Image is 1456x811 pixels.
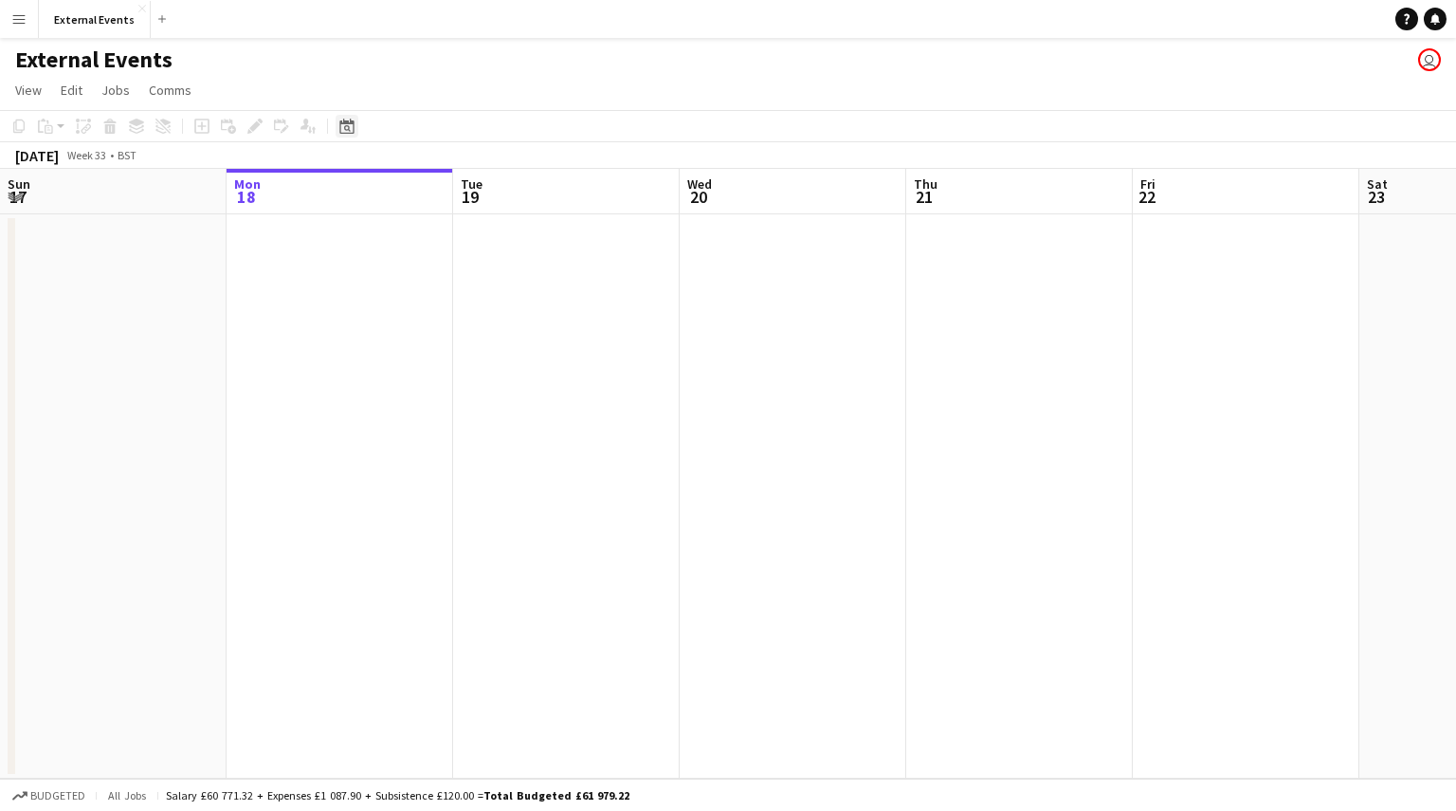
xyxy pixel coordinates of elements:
span: Comms [149,82,191,99]
app-user-avatar: Events by Camberwell Arms [1418,48,1441,71]
div: BST [118,148,136,162]
span: 19 [458,186,482,208]
span: Fri [1140,175,1156,193]
span: Sat [1367,175,1388,193]
span: Edit [61,82,82,99]
span: 21 [911,186,937,208]
span: 18 [231,186,261,208]
a: Jobs [94,78,137,102]
span: Thu [914,175,937,193]
button: External Events [39,1,151,38]
span: Mon [234,175,261,193]
div: [DATE] [15,146,59,165]
span: Wed [687,175,712,193]
span: Jobs [101,82,130,99]
span: View [15,82,42,99]
span: Tue [461,175,482,193]
span: All jobs [104,788,150,802]
span: 22 [1137,186,1156,208]
a: Edit [53,78,90,102]
a: Comms [141,78,199,102]
span: 23 [1364,186,1388,208]
button: Budgeted [9,785,88,806]
a: View [8,78,49,102]
span: 17 [5,186,30,208]
h1: External Events [15,46,173,74]
span: Sun [8,175,30,193]
span: Week 33 [63,148,110,162]
span: 20 [684,186,712,208]
div: Salary £60 771.32 + Expenses £1 087.90 + Subsistence £120.00 = [166,788,629,802]
span: Total Budgeted £61 979.22 [483,788,629,802]
span: Budgeted [30,789,85,802]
